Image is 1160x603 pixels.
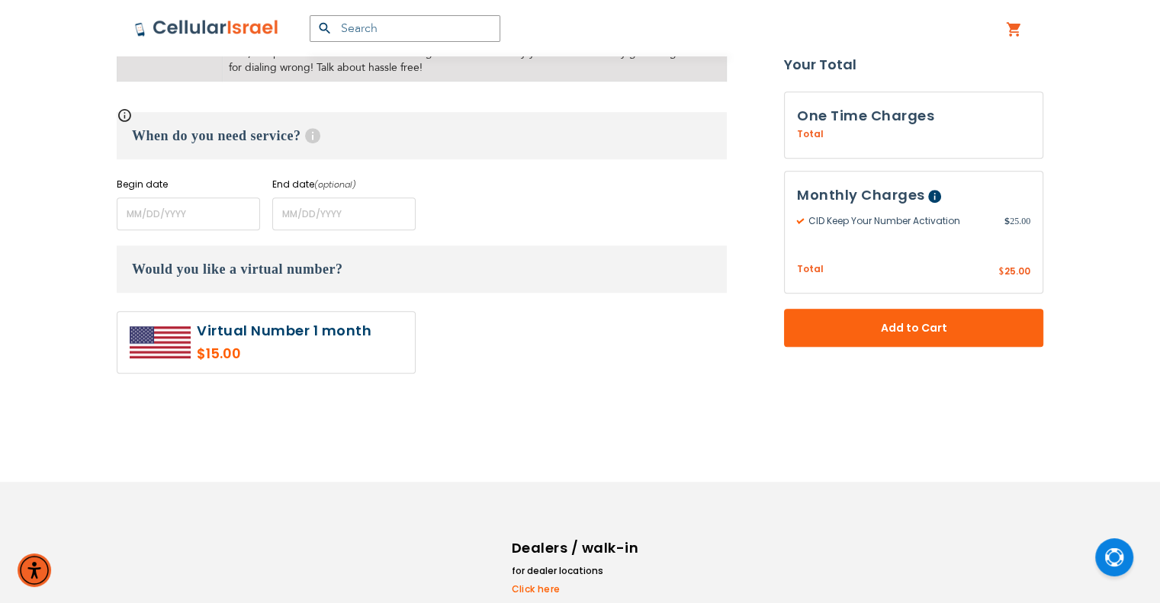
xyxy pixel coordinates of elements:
span: Total [797,127,824,141]
label: Begin date [117,178,260,191]
a: Click here [512,582,641,596]
img: Cellular Israel Logo [134,19,279,37]
span: CID Keep Your Number Activation [797,214,1004,228]
span: Help [928,190,941,203]
h3: When do you need service? [117,112,727,159]
i: (optional) [314,178,356,191]
span: Help [305,128,320,143]
label: End date [272,178,416,191]
span: Add to Cart [834,320,993,336]
span: $ [1004,214,1010,228]
div: Accessibility Menu [18,553,51,587]
span: Monthly Charges [797,185,925,204]
h6: Dealers / walk-in [512,537,641,560]
li: for dealer locations [512,563,641,579]
strong: Your Total [784,53,1043,76]
span: 25.00 [1004,214,1030,228]
input: MM/DD/YYYY [272,197,416,230]
button: Add to Cart [784,310,1043,348]
input: Search [310,15,500,42]
span: 25.00 [1004,265,1030,277]
span: $ [998,265,1004,279]
input: MM/DD/YYYY [117,197,260,230]
h3: One Time Charges [797,104,1030,127]
span: Total [797,262,824,277]
span: Would you like a virtual number? [132,261,343,277]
